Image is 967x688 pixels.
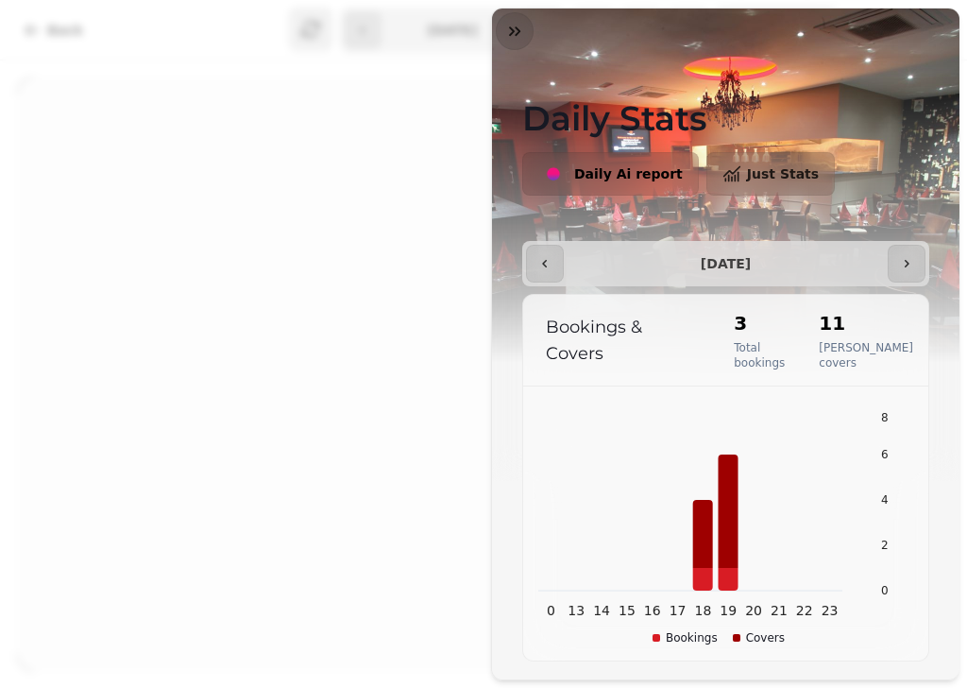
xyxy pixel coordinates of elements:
button: Daily Ai report [522,152,699,196]
tspan: 15 [619,603,636,618]
div: Bookings [653,630,718,645]
div: Covers [733,630,785,645]
tspan: 19 [720,603,737,618]
tspan: 8 [881,411,889,424]
button: Just Stats [706,152,835,196]
tspan: 6 [881,448,889,461]
span: Just Stats [747,167,819,181]
tspan: 23 [822,603,839,618]
tspan: 14 [593,603,610,618]
tspan: 16 [644,603,661,618]
h1: Daily Stats [522,54,929,137]
tspan: 22 [796,603,813,618]
p: Total bookings [734,340,785,370]
tspan: 18 [695,603,712,618]
tspan: 4 [881,493,889,507]
tspan: 20 [745,603,762,618]
tspan: 2 [881,539,889,552]
p: Bookings & Covers [546,314,696,367]
tspan: 0 [547,603,555,618]
tspan: 13 [568,603,585,618]
p: [PERSON_NAME] covers [819,340,913,370]
tspan: 0 [881,584,889,597]
h2: 11 [819,310,913,336]
span: Daily Ai report [574,167,683,181]
img: Background [492,9,959,481]
h2: 3 [734,310,785,336]
tspan: 17 [670,603,687,618]
tspan: 21 [771,603,788,618]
